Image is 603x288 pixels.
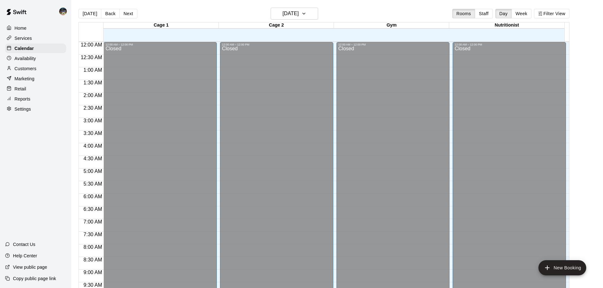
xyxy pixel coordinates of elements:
[15,96,30,102] p: Reports
[79,9,101,18] button: [DATE]
[475,9,493,18] button: Staff
[82,282,104,288] span: 9:30 AM
[82,270,104,275] span: 9:00 AM
[13,253,37,259] p: Help Center
[15,35,32,41] p: Services
[5,74,66,83] a: Marketing
[512,9,531,18] button: Week
[13,264,47,270] p: View public page
[5,44,66,53] a: Calendar
[82,244,104,250] span: 8:00 AM
[334,22,449,28] div: Gym
[15,86,26,92] p: Retail
[15,45,34,52] p: Calendar
[495,9,512,18] button: Day
[82,143,104,149] span: 4:00 AM
[82,80,104,85] span: 1:30 AM
[15,106,31,112] p: Settings
[59,8,67,15] img: Nolan Gilbert
[5,104,66,114] a: Settings
[5,84,66,94] a: Retail
[222,43,331,46] div: 12:00 AM – 12:00 PM
[5,94,66,104] a: Reports
[82,67,104,73] span: 1:00 AM
[13,241,35,248] p: Contact Us
[455,43,564,46] div: 12:00 AM – 12:00 PM
[534,9,569,18] button: Filter View
[15,55,36,62] p: Availability
[15,25,27,31] p: Home
[5,23,66,33] a: Home
[82,93,104,98] span: 2:00 AM
[82,181,104,187] span: 5:30 AM
[82,232,104,237] span: 7:30 AM
[219,22,334,28] div: Cage 2
[82,257,104,262] span: 8:30 AM
[82,219,104,224] span: 7:00 AM
[5,34,66,43] a: Services
[82,169,104,174] span: 5:00 AM
[15,76,35,82] p: Marketing
[338,43,448,46] div: 12:00 AM – 12:00 PM
[538,260,586,275] button: add
[283,9,299,18] h6: [DATE]
[452,9,475,18] button: Rooms
[449,22,564,28] div: Nutritionist
[82,194,104,199] span: 6:00 AM
[58,5,71,18] div: Nolan Gilbert
[82,206,104,212] span: 6:30 AM
[5,64,66,73] a: Customers
[79,55,104,60] span: 12:30 AM
[105,43,215,46] div: 12:00 AM – 12:00 PM
[15,65,36,72] p: Customers
[82,118,104,123] span: 3:00 AM
[5,54,66,63] a: Availability
[101,9,120,18] button: Back
[271,8,318,20] button: [DATE]
[104,22,219,28] div: Cage 1
[82,156,104,161] span: 4:30 AM
[79,42,104,47] span: 12:00 AM
[119,9,137,18] button: Next
[82,131,104,136] span: 3:30 AM
[13,275,56,282] p: Copy public page link
[82,105,104,111] span: 2:30 AM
